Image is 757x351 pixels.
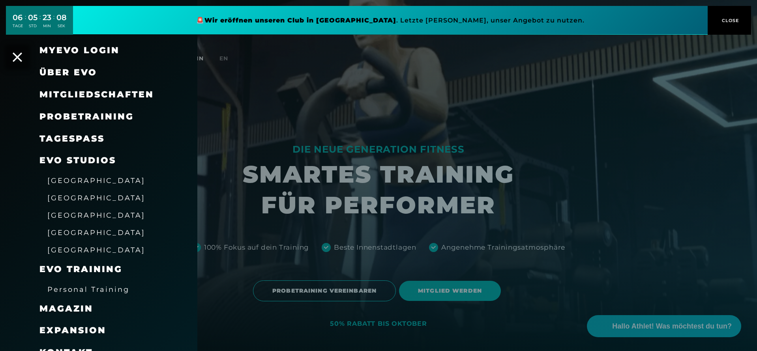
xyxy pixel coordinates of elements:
[25,13,26,34] div: :
[13,12,23,23] div: 06
[28,23,37,29] div: STD
[708,6,751,35] button: CLOSE
[43,12,51,23] div: 23
[39,45,120,56] a: MyEVO Login
[43,23,51,29] div: MIN
[39,13,41,34] div: :
[13,23,23,29] div: TAGE
[56,23,67,29] div: SEK
[39,67,97,78] span: Über EVO
[56,12,67,23] div: 08
[28,12,37,23] div: 05
[53,13,54,34] div: :
[720,17,739,24] span: CLOSE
